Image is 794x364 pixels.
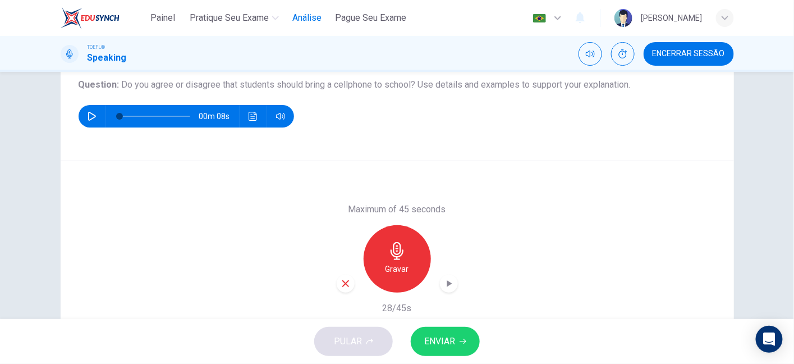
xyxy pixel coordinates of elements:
button: Clique para ver a transcrição do áudio [244,105,262,128]
span: Pratique seu exame [190,11,269,25]
img: EduSynch logo [61,7,120,29]
span: Encerrar Sessão [653,49,725,58]
div: [PERSON_NAME] [641,11,703,25]
div: Open Intercom Messenger [756,326,783,353]
span: TOEFL® [88,43,105,51]
h6: 28/45s [383,302,412,315]
span: Painel [150,11,175,25]
span: 00m 08s [199,105,239,128]
h6: Question : [79,78,716,92]
span: Use details and examples to support your explanation. [418,79,631,90]
button: Gravar [364,225,431,293]
h1: Speaking [88,51,127,65]
button: ENVIAR [411,327,480,356]
button: Pague Seu Exame [331,8,411,28]
button: Pratique seu exame [185,8,283,28]
span: Pague Seu Exame [335,11,406,25]
button: Análise [288,8,326,28]
h6: Maximum of 45 seconds [348,203,446,216]
span: Análise [292,11,322,25]
span: Do you agree or disagree that students should bring a cellphone to school? [122,79,416,90]
img: pt [533,14,547,22]
button: Encerrar Sessão [644,42,734,66]
h6: Gravar [385,262,409,276]
img: Profile picture [614,9,632,27]
div: Mostrar [611,42,635,66]
div: Silenciar [579,42,602,66]
button: Painel [145,8,181,28]
a: EduSynch logo [61,7,145,29]
span: ENVIAR [424,334,455,349]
